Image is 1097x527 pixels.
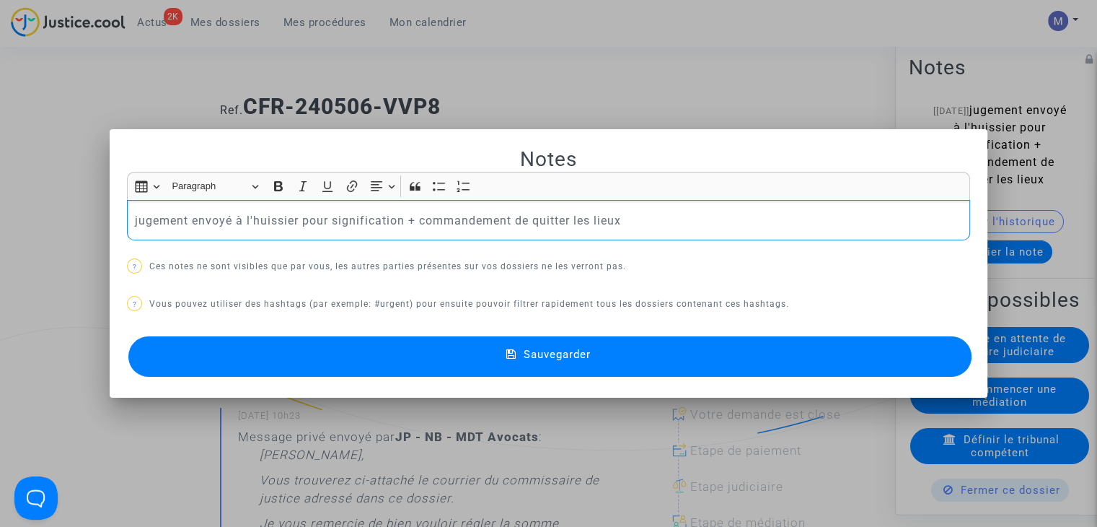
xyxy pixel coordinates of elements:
[14,476,58,520] iframe: Help Scout Beacon - Open
[127,147,970,172] h2: Notes
[128,336,972,377] button: Sauvegarder
[127,200,970,240] div: Rich Text Editor, main
[127,258,970,276] p: Ces notes ne sont visibles que par vous, les autres parties présentes sur vos dossiers ne les ver...
[524,348,591,361] span: Sauvegarder
[166,175,265,198] button: Paragraph
[135,212,963,230] p: jugement envoyé à l'huissier pour signification + commandement de quitter les lieux
[127,295,970,313] p: Vous pouvez utiliser des hashtags (par exemple: #urgent) pour ensuite pouvoir filtrer rapidement ...
[127,172,970,200] div: Editor toolbar
[133,263,137,271] span: ?
[133,300,137,308] span: ?
[172,178,247,195] span: Paragraph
